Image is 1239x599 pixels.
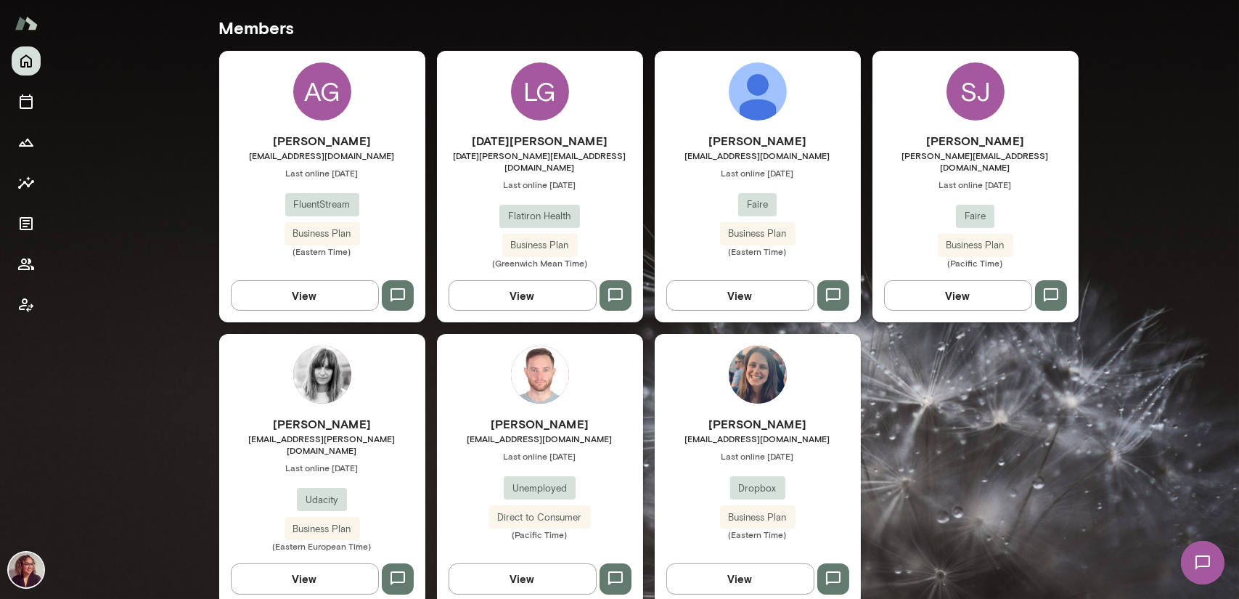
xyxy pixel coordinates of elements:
[872,179,1079,190] span: Last online [DATE]
[297,493,347,508] span: Udacity
[285,197,359,212] span: FluentStream
[666,280,814,311] button: View
[655,415,861,433] h6: [PERSON_NAME]
[219,245,425,257] span: (Eastern Time)
[655,450,861,462] span: Last online [DATE]
[502,238,578,253] span: Business Plan
[720,227,796,241] span: Business Plan
[12,250,41,279] button: Members
[655,150,861,161] span: [EMAIL_ADDRESS][DOMAIN_NAME]
[720,510,796,525] span: Business Plan
[666,563,814,594] button: View
[285,522,360,537] span: Business Plan
[219,150,425,161] span: [EMAIL_ADDRESS][DOMAIN_NAME]
[219,415,425,433] h6: [PERSON_NAME]
[12,46,41,76] button: Home
[729,62,787,121] img: Ling Zeng
[437,433,643,444] span: [EMAIL_ADDRESS][DOMAIN_NAME]
[449,563,597,594] button: View
[437,529,643,540] span: (Pacific Time)
[504,481,576,496] span: Unemployed
[437,257,643,269] span: (Greenwich Mean Time)
[437,132,643,150] h6: [DATE][PERSON_NAME]
[489,510,591,525] span: Direct to Consumer
[884,280,1032,311] button: View
[946,62,1005,121] div: SJ
[655,433,861,444] span: [EMAIL_ADDRESS][DOMAIN_NAME]
[872,150,1079,173] span: [PERSON_NAME][EMAIL_ADDRESS][DOMAIN_NAME]
[12,290,41,319] button: Client app
[437,150,643,173] span: [DATE][PERSON_NAME][EMAIL_ADDRESS][DOMAIN_NAME]
[293,346,351,404] img: Yasmine Nassar
[12,87,41,116] button: Sessions
[437,450,643,462] span: Last online [DATE]
[219,132,425,150] h6: [PERSON_NAME]
[655,167,861,179] span: Last online [DATE]
[437,179,643,190] span: Last online [DATE]
[437,415,643,433] h6: [PERSON_NAME]
[938,238,1013,253] span: Business Plan
[956,209,994,224] span: Faire
[738,197,777,212] span: Faire
[511,62,569,121] div: LG
[231,563,379,594] button: View
[872,132,1079,150] h6: [PERSON_NAME]
[655,245,861,257] span: (Eastern Time)
[12,128,41,157] button: Growth Plan
[730,481,785,496] span: Dropbox
[511,346,569,404] img: Tomas Guevara
[655,132,861,150] h6: [PERSON_NAME]
[219,540,425,552] span: (Eastern European Time)
[219,462,425,473] span: Last online [DATE]
[729,346,787,404] img: Mila Richman
[231,280,379,311] button: View
[12,209,41,238] button: Documents
[293,62,351,121] div: AG
[449,280,597,311] button: View
[219,433,425,456] span: [EMAIL_ADDRESS][PERSON_NAME][DOMAIN_NAME]
[499,209,580,224] span: Flatiron Health
[655,529,861,540] span: (Eastern Time)
[12,168,41,197] button: Insights
[872,257,1079,269] span: (Pacific Time)
[219,16,1079,39] h5: Members
[9,553,44,587] img: Safaa Khairalla
[15,9,38,37] img: Mento
[219,167,425,179] span: Last online [DATE]
[285,227,360,241] span: Business Plan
